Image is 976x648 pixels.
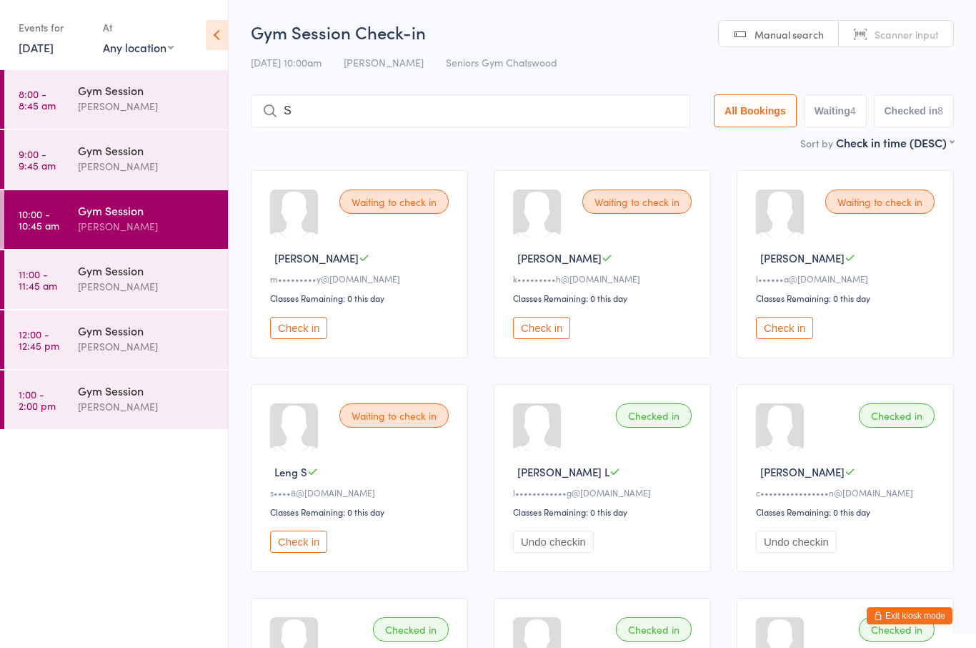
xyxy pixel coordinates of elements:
button: Check in [513,317,570,339]
span: [PERSON_NAME] [344,55,424,69]
div: k•••••••••h@[DOMAIN_NAME] [513,273,696,285]
div: Check in time (DESC) [836,134,954,150]
span: [PERSON_NAME] [760,250,845,265]
button: Undo checkin [513,531,594,553]
div: m•••••••••y@[DOMAIN_NAME] [270,273,453,285]
div: Waiting to check in [582,190,692,214]
div: [PERSON_NAME] [78,98,216,114]
button: Check in [756,317,813,339]
button: Check in [270,531,327,553]
div: Checked in [859,617,935,642]
time: 12:00 - 12:45 pm [19,328,59,351]
span: Seniors Gym Chatswood [446,55,557,69]
span: [PERSON_NAME] [760,464,845,479]
label: Sort by [800,136,833,150]
div: Classes Remaining: 0 this day [513,292,696,304]
time: 11:00 - 11:45 am [19,268,57,291]
div: [PERSON_NAME] [78,218,216,235]
div: Events for [19,16,89,39]
div: Waiting to check in [825,190,935,214]
a: 8:00 -8:45 amGym Session[PERSON_NAME] [4,70,228,129]
a: 12:00 -12:45 pmGym Session[PERSON_NAME] [4,310,228,369]
input: Search [251,94,690,127]
span: [PERSON_NAME] L [517,464,609,479]
div: Classes Remaining: 0 this day [756,292,939,304]
div: At [103,16,174,39]
div: [PERSON_NAME] [78,278,216,295]
div: c••••••••••••••••n@[DOMAIN_NAME] [756,486,939,499]
div: Waiting to check in [339,190,449,214]
time: 1:00 - 2:00 pm [19,388,56,411]
div: Gym Session [78,383,216,398]
span: [DATE] 10:00am [251,55,322,69]
button: Waiting4 [804,94,867,127]
div: Gym Session [78,262,216,278]
div: Checked in [859,403,935,428]
div: Gym Session [78,142,216,158]
div: Classes Remaining: 0 this day [756,506,939,518]
div: Waiting to check in [339,403,449,428]
button: Undo checkin [756,531,837,553]
div: 4 [850,105,856,117]
div: Gym Session [78,202,216,218]
div: Checked in [373,617,449,642]
div: Gym Session [78,323,216,338]
time: 10:00 - 10:45 am [19,208,59,231]
button: Checked in8 [874,94,955,127]
div: Any location [103,39,174,55]
div: l••••••••••••g@[DOMAIN_NAME] [513,486,696,499]
span: Leng S [274,464,307,479]
a: [DATE] [19,39,54,55]
time: 8:00 - 8:45 am [19,88,56,111]
div: [PERSON_NAME] [78,338,216,355]
div: Checked in [616,403,692,428]
div: s••••8@[DOMAIN_NAME] [270,486,453,499]
h2: Gym Session Check-in [251,20,954,44]
div: Classes Remaining: 0 this day [270,506,453,518]
button: Check in [270,317,327,339]
div: [PERSON_NAME] [78,158,216,175]
div: l••••••a@[DOMAIN_NAME] [756,273,939,285]
span: Manual search [755,27,824,41]
a: 10:00 -10:45 amGym Session[PERSON_NAME] [4,190,228,249]
button: All Bookings [714,94,797,127]
a: 1:00 -2:00 pmGym Session[PERSON_NAME] [4,370,228,429]
div: Classes Remaining: 0 this day [513,506,696,518]
span: [PERSON_NAME] [517,250,602,265]
div: Checked in [616,617,692,642]
div: [PERSON_NAME] [78,398,216,415]
a: 11:00 -11:45 amGym Session[PERSON_NAME] [4,250,228,309]
div: Classes Remaining: 0 this day [270,292,453,304]
span: [PERSON_NAME] [274,250,359,265]
button: Exit kiosk mode [867,607,952,624]
a: 9:00 -9:45 amGym Session[PERSON_NAME] [4,130,228,189]
span: Scanner input [875,27,939,41]
div: 8 [937,105,943,117]
div: Gym Session [78,82,216,98]
time: 9:00 - 9:45 am [19,148,56,171]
